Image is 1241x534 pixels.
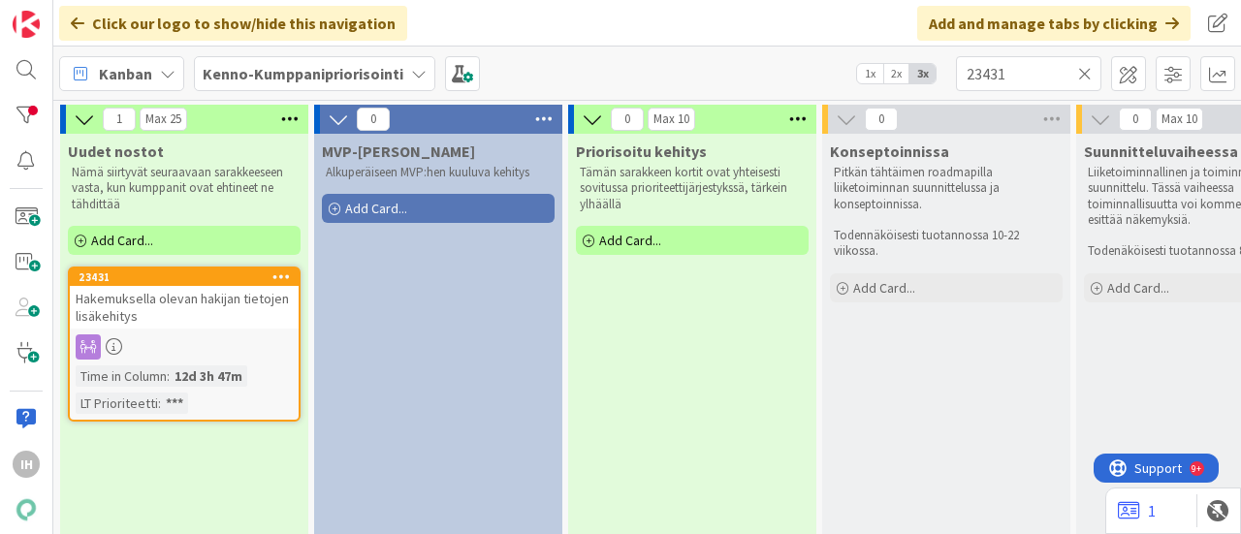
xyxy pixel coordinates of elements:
[917,6,1191,41] div: Add and manage tabs by clicking
[41,3,88,26] span: Support
[158,393,161,414] span: :
[103,108,136,131] span: 1
[91,232,153,249] span: Add Card...
[13,496,40,523] img: avatar
[59,6,407,41] div: Click our logo to show/hide this navigation
[76,365,167,387] div: Time in Column
[76,393,158,414] div: LT Prioriteetti
[167,365,170,387] span: :
[599,232,661,249] span: Add Card...
[611,108,644,131] span: 0
[98,8,108,23] div: 9+
[653,114,689,124] div: Max 10
[1084,141,1238,161] span: Suunnitteluvaiheessa
[909,64,936,83] span: 3x
[345,200,407,217] span: Add Card...
[865,108,898,131] span: 0
[70,268,299,329] div: 23431Hakemuksella olevan hakijan tietojen lisäkehitys
[326,165,551,180] p: Alkuperäiseen MVP:hen kuuluva kehitys
[1161,114,1197,124] div: Max 10
[576,141,707,161] span: Priorisoitu kehitys
[13,451,40,478] div: IH
[1107,279,1169,297] span: Add Card...
[72,165,297,212] p: Nämä siirtyvät seuraavaan sarakkeeseen vasta, kun kumppanit ovat ehtineet ne tähdittää
[883,64,909,83] span: 2x
[834,165,1059,212] p: Pitkän tähtäimen roadmapilla liiketoiminnan suunnittelussa ja konseptoinnissa.
[68,141,164,161] span: Uudet nostot
[76,290,289,325] span: Hakemuksella olevan hakijan tietojen lisäkehitys
[834,228,1059,260] p: Todennäköisesti tuotannossa 10-22 viikossa.
[956,56,1101,91] input: Quick Filter...
[357,108,390,131] span: 0
[79,270,299,284] div: 23431
[322,141,475,161] span: MVP-Kehitys
[145,114,181,124] div: Max 25
[830,141,949,161] span: Konseptoinnissa
[70,268,299,286] div: 23431
[99,62,152,85] span: Kanban
[853,279,915,297] span: Add Card...
[13,11,40,38] img: Visit kanbanzone.com
[857,64,883,83] span: 1x
[203,64,403,83] b: Kenno-Kumppanipriorisointi
[580,165,805,212] p: Tämän sarakkeen kortit ovat yhteisesti sovitussa prioriteettijärjestykssä, tärkein ylhäällä
[170,365,247,387] div: 12d 3h 47m
[1118,499,1156,522] a: 1
[1119,108,1152,131] span: 0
